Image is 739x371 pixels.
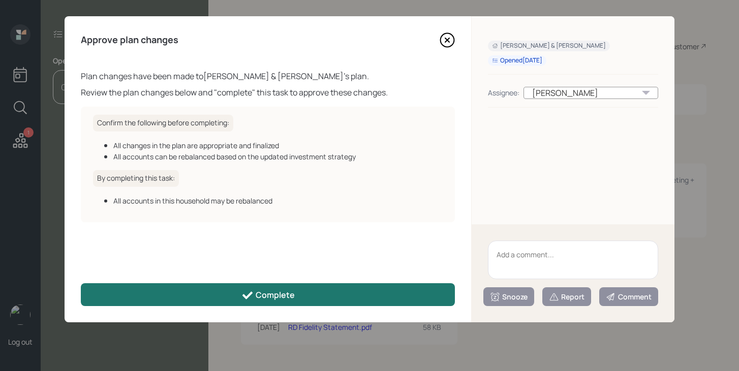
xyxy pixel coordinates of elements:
[606,292,652,302] div: Comment
[524,87,658,99] div: [PERSON_NAME]
[81,35,178,46] h4: Approve plan changes
[483,287,534,306] button: Snooze
[241,289,295,301] div: Complete
[113,151,443,162] div: All accounts can be rebalanced based on the updated investment strategy
[113,195,443,206] div: All accounts in this household may be rebalanced
[492,42,606,50] div: [PERSON_NAME] & [PERSON_NAME]
[492,56,542,65] div: Opened [DATE]
[542,287,591,306] button: Report
[488,87,519,98] div: Assignee:
[93,115,233,131] h6: Confirm the following before completing:
[599,287,658,306] button: Comment
[81,283,455,306] button: Complete
[490,292,528,302] div: Snooze
[549,292,584,302] div: Report
[113,140,443,151] div: All changes in the plan are appropriate and finalized
[81,86,455,98] div: Review the plan changes below and "complete" this task to approve these changes.
[93,170,179,187] h6: By completing this task:
[81,70,455,82] div: Plan changes have been made to [PERSON_NAME] & [PERSON_NAME] 's plan.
